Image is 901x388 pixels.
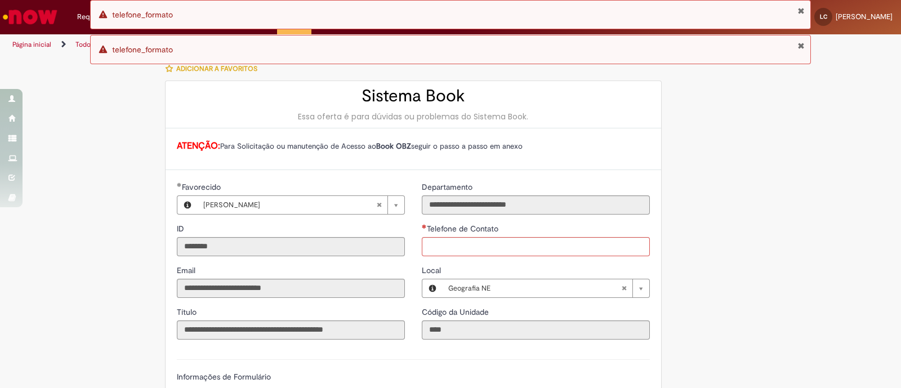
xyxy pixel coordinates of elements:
span: Necessários [422,224,427,229]
span: Somente leitura - Departamento [422,182,475,192]
span: telefone_formato [112,10,173,20]
label: Somente leitura - Email [177,265,198,276]
button: Favorecido, Visualizar este registro Lucas Cabral Carneiro Da Cunha [177,196,198,214]
span: Adicionar a Favoritos [176,64,257,73]
input: Email [177,279,405,298]
a: [PERSON_NAME]Limpar campo Favorecido [198,196,404,214]
h2: Sistema Book [177,87,650,105]
a: Todos os Catálogos [75,40,135,49]
span: Requisições [77,11,117,23]
span: Local [422,265,443,275]
abbr: Limpar campo Favorecido [371,196,387,214]
button: Local, Visualizar este registro Geografia NE [422,279,443,297]
label: Somente leitura - Departamento [422,181,475,193]
label: Informações de Formulário [177,372,271,382]
strong: Book OBZ [376,141,411,151]
div: Essa oferta é para dúvidas ou problemas do Sistema Book. [177,111,650,122]
abbr: Limpar campo Local [615,279,632,297]
label: Somente leitura - Código da Unidade [422,306,491,318]
label: Somente leitura - ID [177,223,186,234]
span: LC [820,13,827,20]
strong: ATENÇÃO: [177,140,220,151]
span: Obrigatório Preenchido [177,182,182,187]
input: ID [177,237,405,256]
span: Telefone de Contato [427,224,501,234]
input: Telefone de Contato [422,237,650,256]
span: Somente leitura - Título [177,307,199,317]
input: Departamento [422,195,650,215]
span: Para Solicitação ou manutenção de Acesso ao seguir o passo a passo em anexo [220,141,523,151]
a: Geografia NELimpar campo Local [443,279,649,297]
img: ServiceNow [1,6,59,28]
input: Código da Unidade [422,320,650,340]
span: Necessários - Favorecido [182,182,223,192]
ul: Trilhas de página [8,34,592,55]
label: Somente leitura - Título [177,306,199,318]
button: Fechar Notificação [797,41,805,50]
span: Somente leitura - Email [177,265,198,275]
span: telefone_formato [112,44,173,55]
a: Página inicial [12,40,51,49]
span: Somente leitura - Código da Unidade [422,307,491,317]
input: Título [177,320,405,340]
span: Geografia NE [448,279,621,297]
button: Fechar Notificação [797,6,805,15]
span: [PERSON_NAME] [203,196,376,214]
span: [PERSON_NAME] [836,12,893,21]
